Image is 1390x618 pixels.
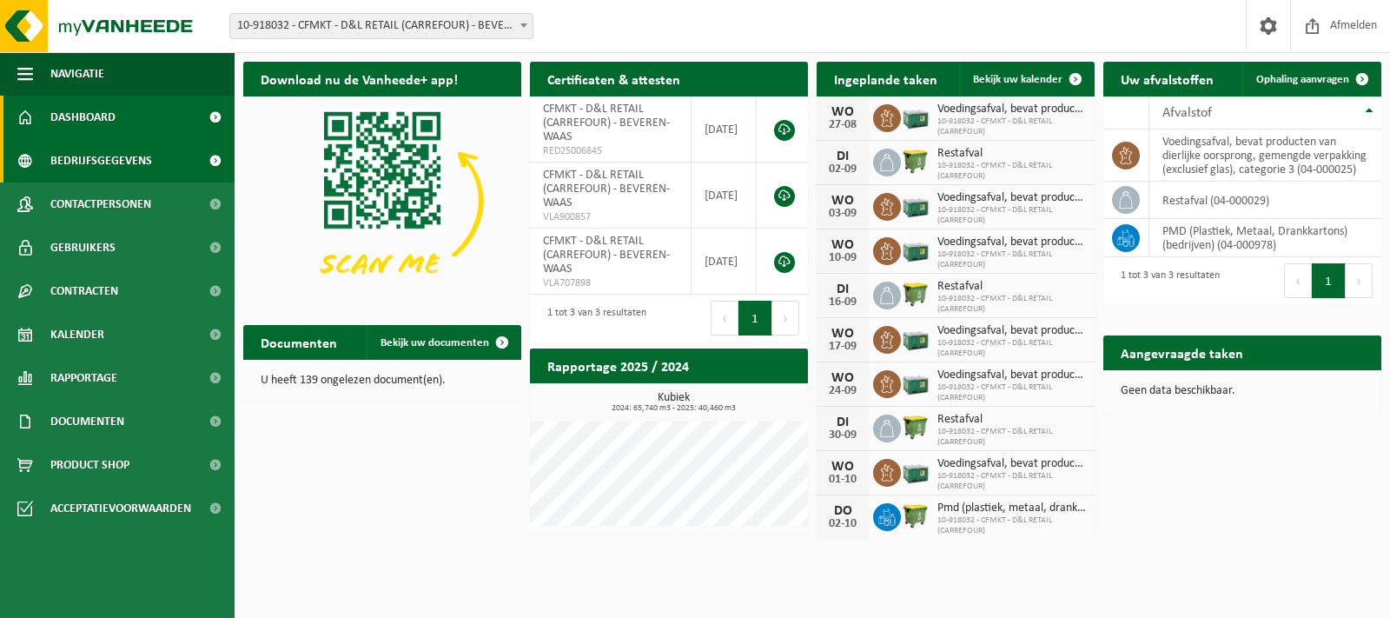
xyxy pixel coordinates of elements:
[543,144,678,158] span: RED25006845
[937,369,1086,382] span: Voedingsafval, bevat producten van dierlijke oorsprong, gemengde verpakking (exc...
[243,96,521,305] img: Download de VHEPlus App
[738,301,772,336] button: 1
[937,294,1086,315] span: 10-918032 - CFMKT - D&L RETAIL (CARREFOUR)
[825,252,860,264] div: 10-09
[937,191,1086,205] span: Voedingsafval, bevat producten van dierlijke oorsprong, gemengde verpakking (exc...
[1312,263,1346,298] button: 1
[1149,130,1381,182] td: voedingsafval, bevat producten van dierlijke oorsprong, gemengde verpakking (exclusief glas), cat...
[937,427,1086,448] span: 10-918032 - CFMKT - D&L RETAIL (CARREFOUR)
[50,183,151,226] span: Contactpersonen
[1121,385,1364,397] p: Geen data beschikbaar.
[825,371,860,385] div: WO
[825,385,860,397] div: 24-09
[229,13,533,39] span: 10-918032 - CFMKT - D&L RETAIL (CARREFOUR) - BEVEREN-WAAS
[539,404,808,413] span: 2024: 65,740 m3 - 2025: 40,460 m3
[539,392,808,413] h3: Kubiek
[50,356,117,400] span: Rapportage
[50,226,116,269] span: Gebruikers
[901,146,930,176] img: WB-1100-HPE-GN-50
[937,236,1086,249] span: Voedingsafval, bevat producten van dierlijke oorsprong, gemengde verpakking (exc...
[959,62,1093,96] a: Bekijk uw kalender
[937,205,1086,226] span: 10-918032 - CFMKT - D&L RETAIL (CARREFOUR)
[692,229,757,295] td: [DATE]
[530,349,706,382] h2: Rapportage 2025 / 2024
[825,518,860,530] div: 02-10
[901,368,930,397] img: PB-LB-0680-HPE-GN-01
[243,62,475,96] h2: Download nu de Vanheede+ app!
[937,249,1086,270] span: 10-918032 - CFMKT - D&L RETAIL (CARREFOUR)
[825,474,860,486] div: 01-10
[937,116,1086,137] span: 10-918032 - CFMKT - D&L RETAIL (CARREFOUR)
[1103,336,1261,369] h2: Aangevraagde taken
[50,487,191,530] span: Acceptatievoorwaarden
[937,147,1086,161] span: Restafval
[1256,74,1349,85] span: Ophaling aanvragen
[937,502,1086,515] span: Pmd (plastiek, metaal, drankkartons) (bedrijven)
[825,194,860,208] div: WO
[230,14,533,38] span: 10-918032 - CFMKT - D&L RETAIL (CARREFOUR) - BEVEREN-WAAS
[825,119,860,131] div: 27-08
[817,62,955,96] h2: Ingeplande taken
[901,279,930,309] img: WB-1100-HPE-GN-50
[543,276,678,290] span: VLA707898
[937,471,1086,492] span: 10-918032 - CFMKT - D&L RETAIL (CARREFOUR)
[381,337,489,349] span: Bekijk uw documenten
[937,382,1086,403] span: 10-918032 - CFMKT - D&L RETAIL (CARREFOUR)
[1112,262,1220,300] div: 1 tot 3 van 3 resultaten
[937,515,1086,536] span: 10-918032 - CFMKT - D&L RETAIL (CARREFOUR)
[901,190,930,220] img: PB-LB-0680-HPE-GN-01
[692,163,757,229] td: [DATE]
[367,325,520,360] a: Bekijk uw documenten
[50,313,104,356] span: Kalender
[937,280,1086,294] span: Restafval
[50,400,124,443] span: Documenten
[901,323,930,353] img: PB-LB-0680-HPE-GN-01
[901,235,930,264] img: PB-LB-0680-HPE-GN-01
[825,341,860,353] div: 17-09
[901,456,930,486] img: PB-LB-0680-HPE-GN-01
[825,105,860,119] div: WO
[825,282,860,296] div: DI
[1149,182,1381,219] td: restafval (04-000029)
[711,301,738,336] button: Previous
[692,96,757,163] td: [DATE]
[539,299,646,337] div: 1 tot 3 van 3 resultaten
[825,208,860,220] div: 03-09
[825,327,860,341] div: WO
[50,96,116,139] span: Dashboard
[243,325,354,359] h2: Documenten
[543,169,670,209] span: CFMKT - D&L RETAIL (CARREFOUR) - BEVEREN-WAAS
[1284,263,1312,298] button: Previous
[1162,106,1212,120] span: Afvalstof
[1149,219,1381,257] td: PMD (Plastiek, Metaal, Drankkartons) (bedrijven) (04-000978)
[825,296,860,309] div: 16-09
[937,103,1086,116] span: Voedingsafval, bevat producten van dierlijke oorsprong, gemengde verpakking (exc...
[530,62,698,96] h2: Certificaten & attesten
[973,74,1062,85] span: Bekijk uw kalender
[261,375,504,387] p: U heeft 139 ongelezen document(en).
[937,324,1086,338] span: Voedingsafval, bevat producten van dierlijke oorsprong, gemengde verpakking (exc...
[50,139,152,183] span: Bedrijfsgegevens
[901,102,930,131] img: PB-LB-0680-HPE-GN-01
[50,443,129,487] span: Product Shop
[772,301,799,336] button: Next
[825,163,860,176] div: 02-09
[678,382,806,417] a: Bekijk rapportage
[543,235,670,276] span: CFMKT - D&L RETAIL (CARREFOUR) - BEVEREN-WAAS
[50,269,118,313] span: Contracten
[937,161,1086,182] span: 10-918032 - CFMKT - D&L RETAIL (CARREFOUR)
[825,460,860,474] div: WO
[1103,62,1231,96] h2: Uw afvalstoffen
[901,501,930,530] img: WB-1100-HPE-GN-50
[825,238,860,252] div: WO
[937,457,1086,471] span: Voedingsafval, bevat producten van dierlijke oorsprong, gemengde verpakking (exc...
[50,52,104,96] span: Navigatie
[1346,263,1373,298] button: Next
[825,429,860,442] div: 30-09
[937,413,1086,427] span: Restafval
[825,504,860,518] div: DO
[825,150,860,163] div: DI
[825,415,860,429] div: DI
[543,210,678,224] span: VLA900857
[543,103,670,143] span: CFMKT - D&L RETAIL (CARREFOUR) - BEVEREN-WAAS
